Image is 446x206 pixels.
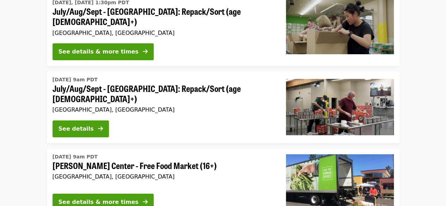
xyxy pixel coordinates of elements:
[286,79,394,135] img: July/Aug/Sept - Portland: Repack/Sort (age 16+) organized by Oregon Food Bank
[53,30,275,36] div: [GEOGRAPHIC_DATA], [GEOGRAPHIC_DATA]
[53,173,275,180] div: [GEOGRAPHIC_DATA], [GEOGRAPHIC_DATA]
[53,43,154,60] button: See details & more times
[53,153,98,161] time: [DATE] 9am PDT
[143,199,148,205] i: arrow-right icon
[53,83,275,104] span: July/Aug/Sept - [GEOGRAPHIC_DATA]: Repack/Sort (age [DEMOGRAPHIC_DATA]+)
[53,161,275,171] span: [PERSON_NAME] Center - Free Food Market (16+)
[53,6,275,27] span: July/Aug/Sept - [GEOGRAPHIC_DATA]: Repack/Sort (age [DEMOGRAPHIC_DATA]+)
[143,48,148,55] i: arrow-right icon
[47,71,399,143] a: See details for "July/Aug/Sept - Portland: Repack/Sort (age 16+)"
[53,106,275,113] div: [GEOGRAPHIC_DATA], [GEOGRAPHIC_DATA]
[59,125,94,133] div: See details
[53,76,98,83] time: [DATE] 9am PDT
[53,120,109,137] button: See details
[59,48,139,56] div: See details & more times
[98,125,103,132] i: arrow-right icon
